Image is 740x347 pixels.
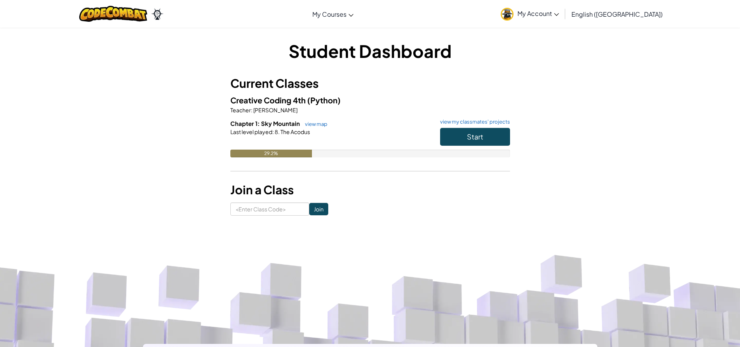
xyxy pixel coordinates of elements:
span: (Python) [307,95,341,105]
span: The Acodus [280,128,310,135]
img: avatar [501,8,514,21]
span: Teacher [230,106,251,113]
a: My Courses [308,3,357,24]
h3: Join a Class [230,181,510,199]
span: 8. [274,128,280,135]
a: view my classmates' projects [436,119,510,124]
input: <Enter Class Code> [230,202,309,216]
input: Join [309,203,328,215]
span: My Courses [312,10,346,18]
button: Start [440,128,510,146]
span: : [251,106,252,113]
img: Ozaria [151,8,164,20]
span: English ([GEOGRAPHIC_DATA]) [571,10,663,18]
span: My Account [517,9,559,17]
a: English ([GEOGRAPHIC_DATA]) [568,3,667,24]
span: Last level played [230,128,272,135]
span: Chapter 1: Sky Mountain [230,120,301,127]
span: Start [467,132,483,141]
span: Creative Coding 4th [230,95,307,105]
a: My Account [497,2,563,26]
img: CodeCombat logo [79,6,147,22]
span: [PERSON_NAME] [252,106,298,113]
h1: Student Dashboard [230,39,510,63]
div: 29.2% [230,150,312,157]
h3: Current Classes [230,75,510,92]
a: view map [301,121,327,127]
span: : [272,128,274,135]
